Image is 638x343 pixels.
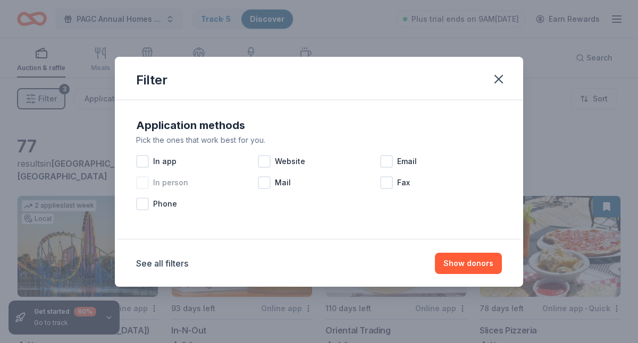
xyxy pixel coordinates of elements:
[397,155,417,168] span: Email
[136,134,502,147] div: Pick the ones that work best for you.
[275,176,291,189] span: Mail
[275,155,305,168] span: Website
[136,257,188,270] button: See all filters
[136,117,502,134] div: Application methods
[136,72,167,89] div: Filter
[153,155,177,168] span: In app
[397,176,410,189] span: Fax
[153,176,188,189] span: In person
[435,253,502,274] button: Show donors
[153,198,177,210] span: Phone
